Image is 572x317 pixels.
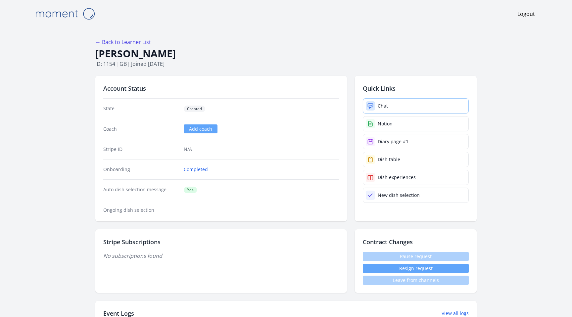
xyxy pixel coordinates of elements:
span: Pause request [363,252,469,261]
dt: Auto dish selection message [103,186,178,193]
dt: Ongoing dish selection [103,207,178,213]
span: Leave from channels [363,276,469,285]
p: ID: 1154 | | Joined [DATE] [95,60,477,68]
span: Created [184,106,205,112]
button: Resign request [363,264,469,273]
div: Dish table [378,156,400,163]
p: No subscriptions found [103,252,339,260]
h2: Contract Changes [363,237,469,247]
a: New dish selection [363,188,469,203]
h2: Quick Links [363,84,469,93]
a: View all logs [442,310,469,317]
div: Notion [378,120,393,127]
a: Notion [363,116,469,131]
a: Logout [517,10,535,18]
h1: [PERSON_NAME] [95,47,477,60]
h2: Stripe Subscriptions [103,237,339,247]
a: ← Back to Learner List [95,38,151,46]
a: Dish table [363,152,469,167]
dt: Coach [103,126,178,132]
span: Yes [184,187,197,193]
p: N/A [184,146,339,153]
div: New dish selection [378,192,420,199]
div: Diary page #1 [378,138,408,145]
a: Add coach [184,124,217,133]
dt: Stripe ID [103,146,178,153]
dt: Onboarding [103,166,178,173]
a: Dish experiences [363,170,469,185]
img: Moment [32,5,98,22]
div: Chat [378,103,388,109]
a: Chat [363,98,469,113]
a: Completed [184,166,208,173]
a: Diary page #1 [363,134,469,149]
div: Dish experiences [378,174,416,181]
span: gb [119,60,127,68]
h2: Account Status [103,84,339,93]
dt: State [103,105,178,112]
